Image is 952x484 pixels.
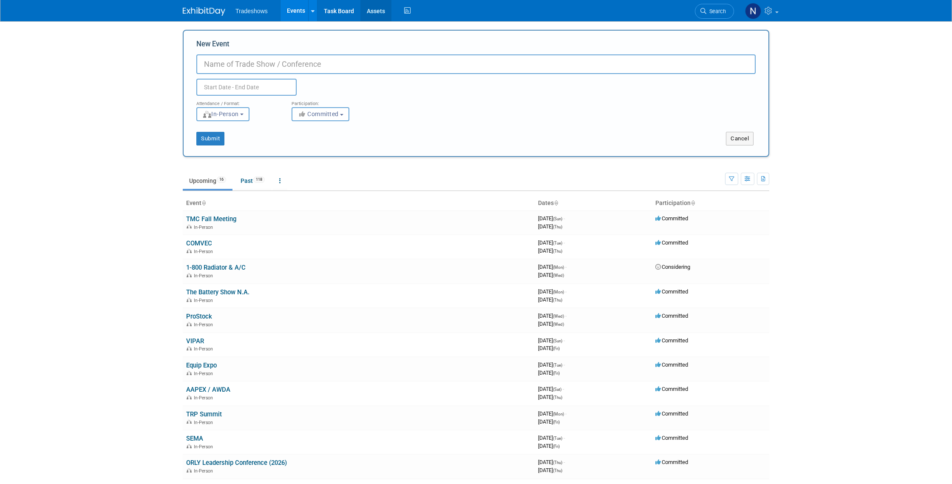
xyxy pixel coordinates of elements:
a: The Battery Show N.A. [186,288,249,296]
span: [DATE] [538,419,560,425]
span: Committed [655,386,688,392]
a: Sort by Participation Type [691,199,695,206]
span: Committed [297,111,339,117]
span: (Thu) [553,225,562,229]
a: Sort by Start Date [554,199,558,206]
span: In-Person [194,420,215,425]
span: (Sun) [553,216,562,221]
span: In-Person [194,322,215,327]
span: - [563,386,564,392]
span: Search [706,8,726,14]
div: Participation: [292,96,374,107]
span: Committed [655,215,688,222]
span: (Wed) [553,273,564,278]
span: 118 [253,177,265,183]
a: SEMA [186,435,203,442]
span: - [564,239,565,246]
img: In-Person Event [187,298,192,302]
span: [DATE] [538,272,564,278]
span: [DATE] [538,435,565,441]
span: [DATE] [538,313,567,319]
span: Committed [655,239,688,246]
span: In-Person [194,395,215,401]
span: [DATE] [538,223,562,230]
span: - [564,337,565,344]
span: Committed [655,313,688,319]
span: In-Person [194,468,215,474]
span: [DATE] [538,264,567,270]
span: Committed [655,410,688,417]
img: In-Person Event [187,322,192,326]
span: (Mon) [553,290,564,294]
a: Upcoming16 [183,173,232,189]
a: VIPAR [186,337,204,345]
img: ExhibitDay [183,7,225,16]
span: [DATE] [538,345,560,351]
span: (Sat) [553,387,561,392]
span: Tradeshows [235,8,268,14]
span: (Tue) [553,241,562,245]
img: In-Person Event [187,420,192,424]
a: AAPEX / AWDA [186,386,230,393]
a: TRP Summit [186,410,222,418]
span: Considering [655,264,690,270]
span: [DATE] [538,337,565,344]
span: Committed [655,435,688,441]
span: [DATE] [538,467,562,473]
span: [DATE] [538,288,567,295]
button: Submit [196,132,224,145]
span: [DATE] [538,443,560,449]
th: Dates [535,196,652,211]
span: In-Person [202,111,239,117]
span: (Tue) [553,363,562,367]
span: In-Person [194,225,215,230]
span: (Fri) [553,371,560,376]
a: TMC Fall Meeting [186,215,236,223]
span: [DATE] [538,239,565,246]
span: (Fri) [553,346,560,351]
span: [DATE] [538,459,565,465]
a: ORLY Leadership Conference (2026) [186,459,287,467]
a: Search [695,4,734,19]
span: (Mon) [553,412,564,416]
span: - [564,215,565,222]
span: (Thu) [553,468,562,473]
span: Committed [655,362,688,368]
a: Equip Expo [186,362,217,369]
span: - [565,264,567,270]
img: In-Person Event [187,371,192,375]
img: In-Person Event [187,225,192,229]
div: Attendance / Format: [196,96,279,107]
button: In-Person [196,107,249,121]
span: (Fri) [553,420,560,424]
span: Committed [655,337,688,344]
img: Nathaniel Baptiste [745,3,761,19]
span: [DATE] [538,215,565,222]
span: - [565,410,567,417]
span: [DATE] [538,410,567,417]
span: - [564,435,565,441]
img: In-Person Event [187,444,192,448]
a: COMVEC [186,239,212,247]
span: (Thu) [553,298,562,302]
label: New Event [196,39,229,52]
span: (Thu) [553,395,562,400]
span: [DATE] [538,386,564,392]
button: Cancel [726,132,754,145]
img: In-Person Event [187,249,192,253]
span: (Wed) [553,314,564,319]
span: - [564,459,565,465]
span: [DATE] [538,362,565,368]
span: In-Person [194,371,215,376]
th: Event [183,196,535,211]
a: Sort by Event Name [201,199,206,206]
span: In-Person [194,273,215,279]
span: - [565,313,567,319]
span: (Thu) [553,249,562,253]
a: 1-800 Radiator & A/C [186,264,246,271]
span: Committed [655,288,688,295]
a: ProStock [186,313,212,320]
span: Committed [655,459,688,465]
span: In-Person [194,444,215,450]
span: [DATE] [538,370,560,376]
